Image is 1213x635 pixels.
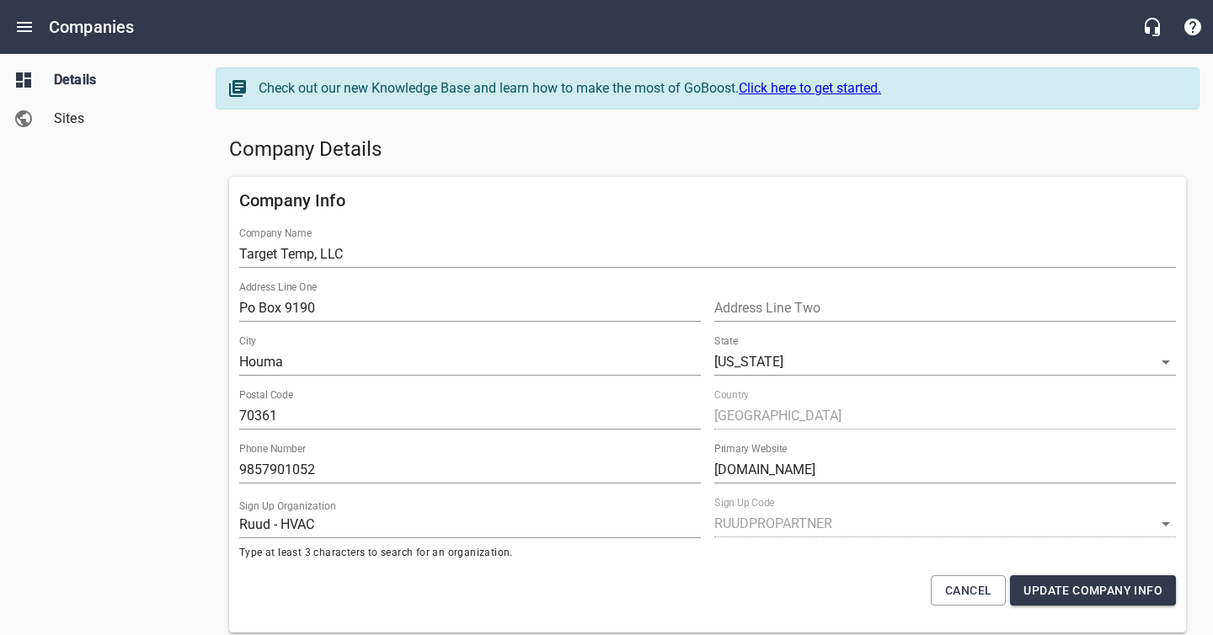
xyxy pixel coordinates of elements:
[1173,7,1213,47] button: Support Portal
[239,282,317,292] label: Address Line One
[931,575,1006,606] button: Cancel
[239,187,1176,214] h6: Company Info
[239,511,701,538] input: Start typing to search organizations
[1010,575,1176,606] button: Update Company Info
[4,7,45,47] button: Open drawer
[54,109,182,129] span: Sites
[239,545,701,562] span: Type at least 3 characters to search for an organization.
[239,336,256,346] label: City
[1132,7,1173,47] button: Live Chat
[239,390,293,400] label: Postal Code
[739,80,881,96] a: Click here to get started.
[714,498,774,508] label: Sign Up Code
[49,13,134,40] h6: Companies
[714,336,738,346] label: State
[1023,580,1162,601] span: Update Company Info
[229,136,1186,163] h5: Company Details
[239,444,306,454] label: Phone Number
[945,580,991,601] span: Cancel
[259,78,1182,99] div: Check out our new Knowledge Base and learn how to make the most of GoBoost.
[239,228,312,238] label: Company Name
[714,444,787,454] label: Primary Website
[714,390,749,400] label: Country
[54,70,182,90] span: Details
